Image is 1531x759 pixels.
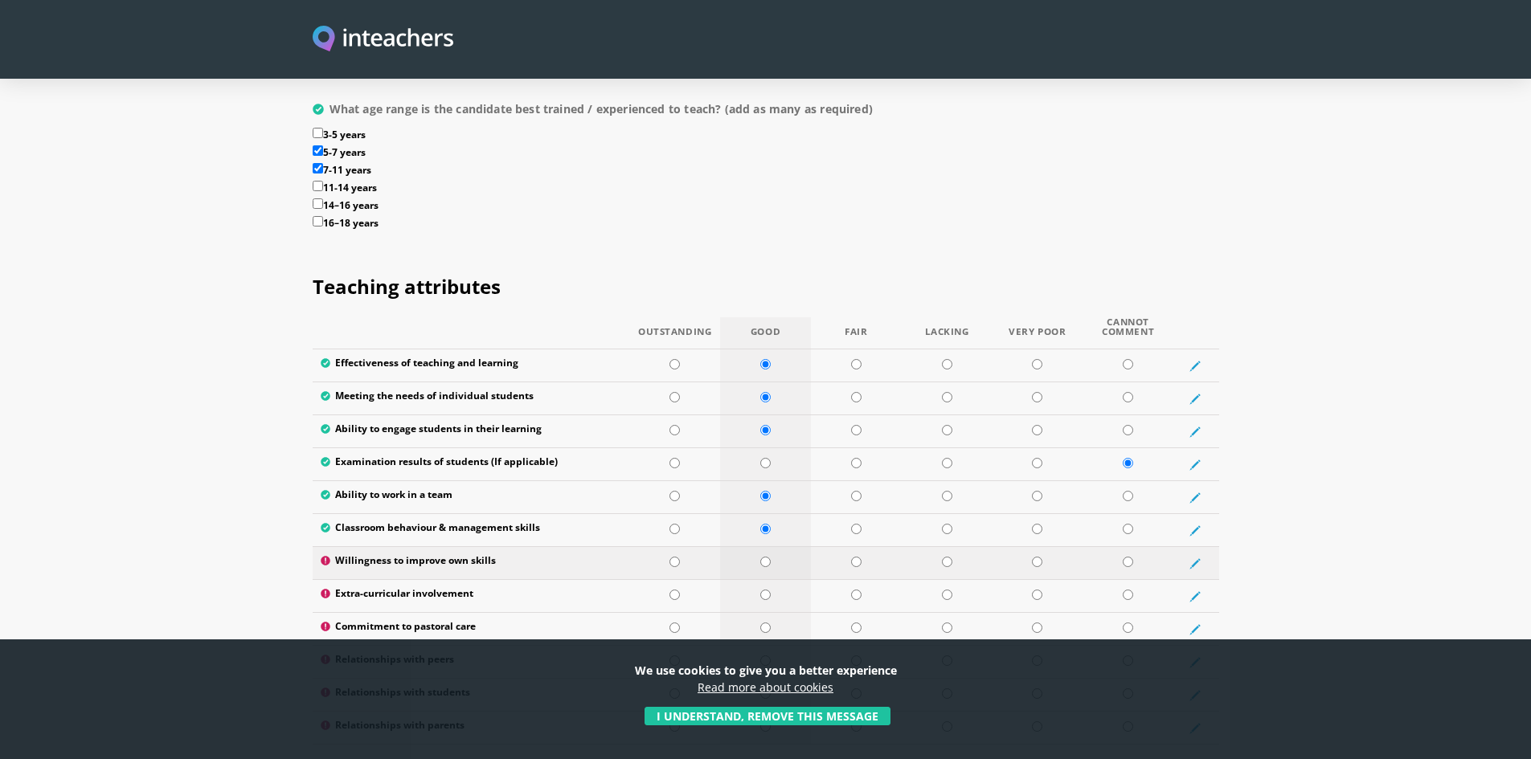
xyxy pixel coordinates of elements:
th: Very Poor [992,317,1083,349]
label: What age range is the candidate best trained / experienced to teach? (add as many as required) [313,100,1219,129]
label: 7-11 years [313,163,1219,181]
label: 16–18 years [313,216,1219,234]
img: Inteachers [313,26,454,54]
input: 14–16 years [313,198,323,209]
input: 11-14 years [313,181,323,191]
th: Good [720,317,811,349]
label: 5-7 years [313,145,1219,163]
th: Lacking [902,317,993,349]
label: Extra-curricular involvement [321,588,622,604]
input: 7-11 years [313,163,323,173]
strong: We use cookies to give you a better experience [635,663,897,678]
label: Ability to work in a team [321,489,622,505]
button: I understand, remove this message [645,707,890,725]
label: Examination results of students (If applicable) [321,456,622,472]
label: 14–16 years [313,198,1219,216]
label: Ability to engage students in their learning [321,423,622,439]
label: Willingness to improve own skills [321,555,622,571]
label: 3-5 years [313,128,1219,145]
input: 5-7 years [313,145,323,156]
label: Meeting the needs of individual students [321,390,622,406]
label: 11-14 years [313,181,1219,198]
a: Read more about cookies [698,679,833,695]
span: Teaching attributes [313,273,501,300]
label: Classroom behaviour & management skills [321,522,622,538]
label: Effectiveness of teaching and learning [321,357,622,373]
th: Cannot Comment [1083,317,1173,349]
a: Visit this site's homepage [313,26,454,54]
input: 16–18 years [313,216,323,226]
th: Fair [811,317,902,349]
label: Commitment to pastoral care [321,621,622,637]
input: 3-5 years [313,128,323,138]
th: Outstanding [629,317,720,349]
